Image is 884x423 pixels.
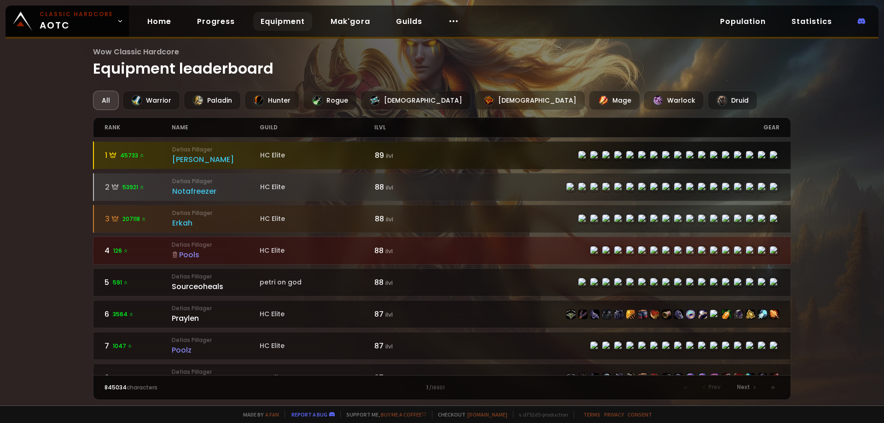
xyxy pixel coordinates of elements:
div: [DEMOGRAPHIC_DATA] [475,91,585,110]
div: name [172,118,260,137]
div: Pools [172,249,260,261]
div: gear [442,118,779,137]
div: 5 [105,277,172,288]
div: ilvl [374,118,442,137]
img: item-21597 [758,373,767,382]
small: ilvl [385,342,393,350]
img: item-22500 [650,373,659,382]
div: Warrior [122,91,180,110]
a: 253921 Defias PillagerNotafreezerHC Elite88 ilvlitem-22498item-23057item-22983item-2575item-22496... [93,173,791,201]
div: Warlock [644,91,704,110]
div: HC Elite [260,246,374,255]
a: a fan [265,411,279,418]
div: Druid [708,91,757,110]
img: item-11122 [722,310,731,319]
a: Classic HardcoreAOTC [6,6,129,37]
div: HC Elite [260,373,374,382]
div: 87 [374,340,442,352]
div: [DEMOGRAPHIC_DATA] [361,91,471,110]
img: item-23021 [662,373,671,382]
div: Praylen [172,313,260,324]
div: Rogue [303,91,357,110]
div: HC Elite [260,341,374,351]
a: 5591 Defias PillagerSourceohealspetri on god88 ilvlitem-22514item-21712item-22515item-4336item-22... [93,268,791,296]
img: item-22731 [734,373,743,382]
img: item-22820 [770,373,779,382]
img: item-22517 [674,310,683,319]
a: Population [713,12,773,31]
div: [PERSON_NAME] [172,154,260,165]
div: 88 [374,245,442,256]
img: item-22498 [566,373,576,382]
a: Report a bug [291,411,327,418]
small: Classic Hardcore [40,10,113,18]
img: item-23237 [686,373,695,382]
span: 207118 [122,215,146,223]
a: 4126 Defias PillagerPoolsHC Elite88 ilvlitem-22506item-22943item-22507item-22504item-22510item-22... [93,237,791,265]
a: 63564 Defias PillagerPraylenHC Elite87 ilvlitem-22514item-21712item-22515item-3427item-22512item-... [93,300,791,328]
span: 53921 [122,183,145,191]
small: ilvl [386,215,393,223]
span: 845034 [105,383,127,391]
img: item-22730 [626,373,635,382]
a: Equipment [253,12,312,31]
div: Sourceoheals [172,281,260,292]
a: [DOMAIN_NAME] [467,411,507,418]
small: Defias Pillager [172,177,260,185]
small: / 16901 [429,384,445,392]
img: item-22807 [746,373,755,382]
div: guild [260,118,374,137]
small: Defias Pillager [172,368,260,376]
small: ilvl [386,152,393,160]
span: 3564 [113,310,134,319]
a: Guilds [389,12,430,31]
span: 591 [113,278,128,287]
img: item-22519 [662,310,671,319]
img: item-22518 [626,310,635,319]
div: 87 [374,308,442,320]
span: 45733 [120,151,145,160]
img: item-21583 [734,310,743,319]
div: 88 [375,213,442,225]
small: Defias Pillager [172,145,260,154]
div: Mage [589,91,640,110]
span: 126 [113,247,128,255]
span: 5760 [113,374,134,382]
h1: Equipment leaderboard [93,46,791,80]
a: 71047 Defias PillagerPoolzHC Elite87 ilvlitem-22506item-22943item-22507item-22504item-22510item-2... [93,332,791,360]
img: item-22514 [566,310,576,319]
img: item-23048 [758,310,767,319]
div: All [93,91,119,110]
img: item-6795 [602,373,611,382]
a: 85760 Defias PillagerHopemageHC Elite87 ilvlitem-22498item-21608item-22499item-6795item-22496item... [93,364,791,392]
a: Buy me a coffee [381,411,426,418]
img: item-22512 [614,310,623,319]
small: ilvl [386,184,393,191]
a: Statistics [784,12,839,31]
img: item-22496 [614,373,623,382]
div: 8 [105,372,172,383]
small: ilvl [385,279,393,287]
img: item-23001 [710,373,719,382]
div: HC Elite [260,182,375,192]
div: Notafreezer [172,185,260,197]
img: item-21608 [578,373,587,382]
span: Support me, [340,411,426,418]
div: petri on god [260,278,374,287]
div: 1 [273,383,611,392]
span: AOTC [40,10,113,32]
small: Defias Pillager [172,272,260,281]
a: Home [140,12,179,31]
div: 1 [105,150,173,161]
small: Defias Pillager [172,209,260,217]
div: characters [105,383,273,392]
div: 7 [105,340,172,352]
span: Next [737,383,750,391]
img: item-22515 [590,310,599,319]
small: ilvl [385,247,393,255]
img: item-19382 [698,310,707,319]
a: Privacy [604,411,624,418]
div: HC Elite [260,151,375,160]
img: item-22499 [590,373,599,382]
div: Paladin [184,91,241,110]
